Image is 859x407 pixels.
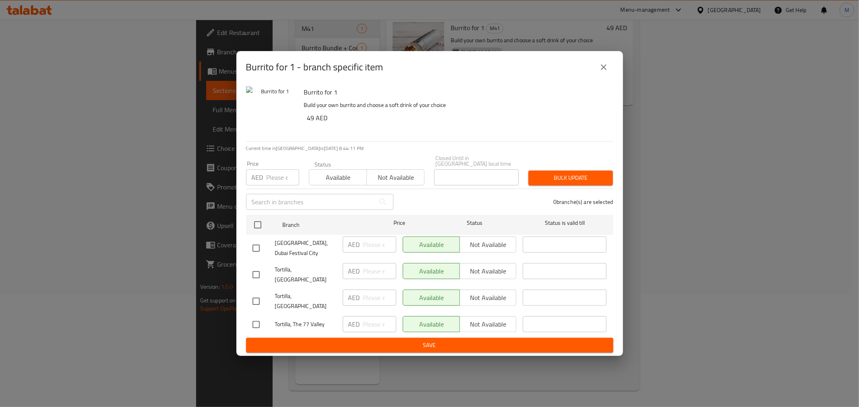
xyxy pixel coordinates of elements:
[363,290,396,306] input: Please enter price
[363,236,396,253] input: Please enter price
[348,240,360,249] p: AED
[246,86,298,138] img: Burrito for 1
[307,112,607,123] h6: 49 AED
[246,338,613,353] button: Save
[252,173,263,182] p: AED
[275,319,336,329] span: Tortilla, The 77 Valley
[553,198,613,206] p: 0 branche(s) are selected
[246,145,613,152] p: Current time in [GEOGRAPHIC_DATA] is [DATE] 8:44:11 PM
[275,265,336,285] span: Tortilla, [GEOGRAPHIC_DATA]
[370,172,421,183] span: Not available
[246,194,375,210] input: Search in branches
[523,218,606,228] span: Status is valid till
[348,266,360,276] p: AED
[313,172,364,183] span: Available
[366,169,424,185] button: Not available
[528,171,613,185] button: Bulk update
[275,238,336,258] span: [GEOGRAPHIC_DATA], Dubai Festival City
[433,218,516,228] span: Status
[535,173,606,183] span: Bulk update
[267,169,299,185] input: Please enter price
[594,58,613,77] button: close
[363,316,396,332] input: Please enter price
[253,340,607,350] span: Save
[348,293,360,302] p: AED
[304,100,607,110] p: Build your own burrito and choose a soft drink of your choice
[246,61,383,74] h2: Burrito for 1 - branch specific item
[304,86,607,98] h6: Burrito for 1
[282,220,366,230] span: Branch
[373,218,426,228] span: Price
[348,319,360,329] p: AED
[309,169,367,185] button: Available
[363,263,396,279] input: Please enter price
[275,291,336,311] span: Tortilla, [GEOGRAPHIC_DATA]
